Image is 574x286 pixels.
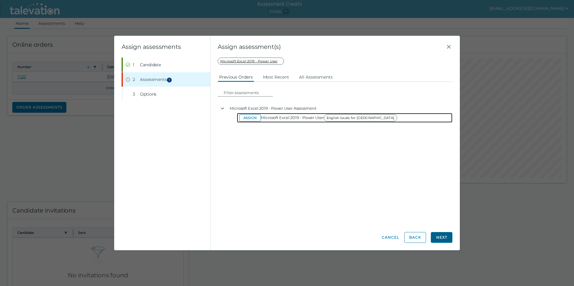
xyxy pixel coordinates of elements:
[298,71,334,82] button: All Assessments
[261,115,399,120] span: Microsoft Excel 2019 - Power User
[140,91,156,97] span: Options
[227,103,452,113] div: Microsoft Excel 2019 - Power User Assessment
[122,43,181,50] clr-wizard-title: Assign assessments
[239,114,261,121] button: Assign
[218,71,254,82] button: Previous Orders
[133,91,137,97] div: 3
[445,43,452,50] button: Close
[123,72,210,87] button: Error
[125,77,130,82] cds-icon: Error
[261,71,291,82] button: Most Recent
[382,232,400,243] button: Cancel
[218,43,445,50] span: Assign assessment(s)
[404,232,426,243] button: Back
[431,232,452,243] button: Next
[122,58,210,101] nav: Wizard steps
[133,76,137,82] div: 2
[125,62,130,67] cds-icon: Completed
[221,89,273,96] input: Filter assessments
[123,87,210,101] button: 3Options
[133,62,137,68] div: 1
[140,76,174,82] span: Assessments
[324,114,397,121] span: English locale for [GEOGRAPHIC_DATA]
[167,78,172,82] span: 1
[140,62,161,68] span: Candidate
[218,58,284,65] span: Microsoft Excel 2019 - Power User
[123,58,210,72] button: Completed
